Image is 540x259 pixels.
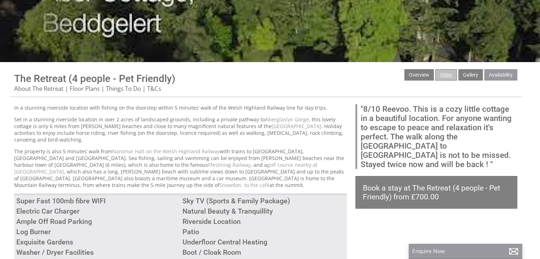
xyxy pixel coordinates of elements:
[14,227,180,237] li: Log Burner
[272,123,321,129] a: [GEOGRAPHIC_DATA]
[412,247,519,255] p: Enquire Now
[14,104,347,111] p: In a stunning riverside location with fishing on the doorstep within 5 minutes’ walk of the Welsh...
[355,104,517,169] blockquote: "8/10 Reevoo. This is a cozy little cottage in a beautiful location. For anyone wanting to escape...
[14,216,180,227] li: Ample Off Road Parking
[14,237,180,247] li: Exquisite Gardens
[112,148,220,155] a: Nantmor Halt on the Welsh Highland Railway
[14,206,180,216] li: Electric Car Charger
[70,84,100,93] a: Floor Plans
[355,176,517,209] a: Book a stay at The Retreat (4 people - Pet Friendly) from £700.00
[14,148,347,188] p: The property is also 5 minutes’ walk from with trains to [GEOGRAPHIC_DATA], [GEOGRAPHIC_DATA] and...
[458,69,483,81] a: Gallery
[180,216,347,227] li: Riverside Location
[180,196,347,206] li: Sky TV (Sports & Family Package)
[484,69,517,81] a: Availability
[180,227,347,237] li: Patio
[435,69,457,81] a: Video
[208,161,251,168] a: Ffestiniog Railway
[219,182,269,188] a: Snowdon, to the café
[180,247,347,258] li: Boot / Cloak Room
[14,116,347,143] p: Set in a stunning riverside location in over 2 acres of landscaped grounds, including a private p...
[147,84,161,93] a: T&Cs
[14,84,64,93] a: About The Retreat
[180,206,347,216] li: Natural Beauty & Tranquillity
[14,196,180,206] li: Super Fast 100mb fibre WIFI
[14,161,317,175] a: golf course nearby at [GEOGRAPHIC_DATA]
[180,237,347,247] li: Underfloor Central Heating
[14,247,180,258] li: Washer / Dryer Facilities
[106,84,141,93] a: Things To Do
[404,69,434,81] a: Overview
[14,73,175,84] a: The Retreat (4 people - Pet Friendly)
[265,116,309,123] a: Aberglaslyn Gorge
